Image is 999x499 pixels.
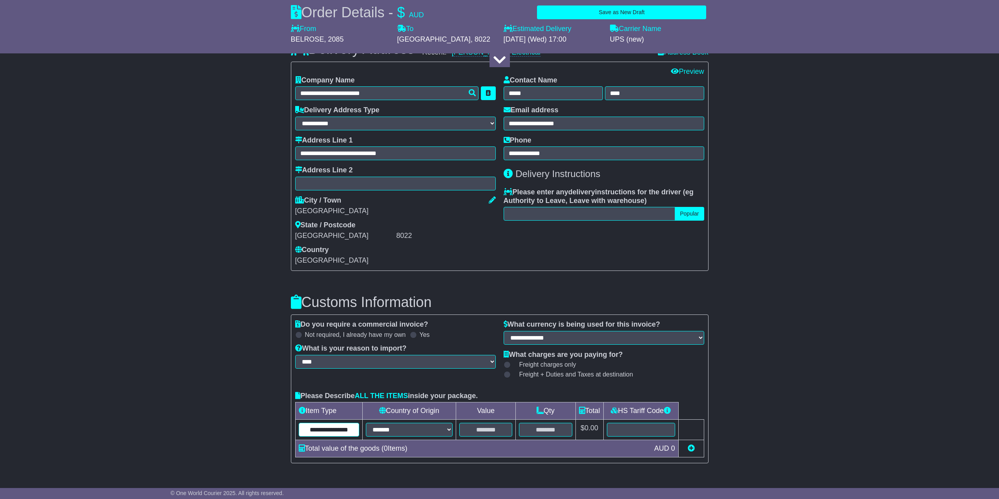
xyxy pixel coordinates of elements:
label: Please enter any instructions for the driver ( ) [504,188,704,205]
td: HS Tariff Code [603,402,678,420]
div: [GEOGRAPHIC_DATA] [295,207,496,216]
label: Address Line 1 [295,136,353,145]
a: Preview [671,68,704,75]
label: Not required, I already have my own [305,331,406,338]
td: Item Type [295,402,362,420]
label: Please Describe inside your package. [295,392,478,400]
label: What currency is being used for this invoice? [504,320,660,329]
label: Yes [420,331,430,338]
span: 0 [384,444,388,452]
label: Estimated Delivery [504,25,602,33]
label: To [397,25,414,33]
label: Country [295,246,329,254]
button: Popular [675,207,704,221]
td: Value [456,402,516,420]
span: eg Authority to Leave, Leave with warehouse [504,188,694,205]
td: Total [575,402,603,420]
div: UPS (new) [610,35,709,44]
span: [GEOGRAPHIC_DATA] [295,256,369,264]
span: delivery [568,188,595,196]
span: AUD [409,11,424,19]
label: State / Postcode [295,221,356,230]
label: Carrier Name [610,25,661,33]
label: Company Name [295,76,355,85]
label: Address Line 2 [295,166,353,175]
td: Qty [516,402,576,420]
a: Add new item [688,444,695,452]
label: Email address [504,106,559,115]
div: Order Details - [291,4,424,21]
label: Freight charges only [510,361,576,368]
button: Save as New Draft [537,5,706,19]
div: [GEOGRAPHIC_DATA] [295,232,394,240]
label: Do you require a commercial invoice? [295,320,428,329]
label: What charges are you paying for? [504,351,623,359]
div: [DATE] (Wed) 17:00 [504,35,602,44]
h3: Customs Information [291,294,709,310]
span: [GEOGRAPHIC_DATA] [397,35,471,43]
span: ALL THE ITEMS [355,392,408,400]
div: 8022 [396,232,496,240]
span: BELROSE [291,35,324,43]
span: AUD [654,444,669,452]
span: 0 [671,444,675,452]
span: , 8022 [471,35,490,43]
span: © One World Courier 2025. All rights reserved. [170,490,284,496]
span: , 2085 [324,35,344,43]
div: Total value of the goods ( Items) [295,443,650,454]
td: $ [575,420,603,440]
label: Delivery Address Type [295,106,380,115]
span: 0.00 [584,424,598,432]
span: Delivery Instructions [515,168,600,179]
label: Contact Name [504,76,557,85]
label: Phone [504,136,531,145]
label: From [291,25,316,33]
span: Freight + Duties and Taxes at destination [519,371,633,378]
label: City / Town [295,196,342,205]
td: Country of Origin [362,402,456,420]
label: What is your reason to import? [295,344,407,353]
span: $ [397,4,405,20]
